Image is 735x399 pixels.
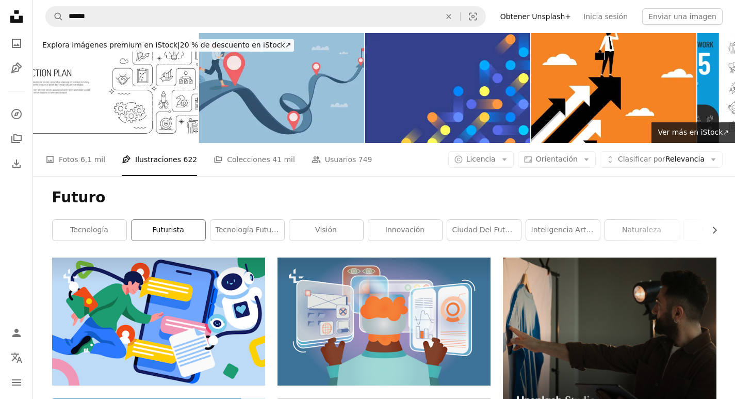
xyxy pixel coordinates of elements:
a: futurista [132,220,205,241]
a: Usuarios 749 [312,143,372,176]
img: Searching for opportunities [531,33,696,143]
a: Colecciones [6,129,27,149]
span: Clasificar por [618,155,665,163]
a: Ver más en iStock↗ [651,122,735,143]
a: tecnología [53,220,126,241]
a: Colecciones 41 mil [214,143,295,176]
a: Iniciar sesión / Registrarse [6,323,27,343]
a: Inicio — Unsplash [6,6,27,29]
span: Ver más en iStock ↗ [658,128,729,136]
a: Un hombre con barba sosteniendo un teléfono celular [277,317,491,326]
span: 41 mil [272,154,295,165]
span: 6,1 mil [80,154,105,165]
span: Licencia [466,155,496,163]
a: Inicia sesión [577,8,634,25]
button: Licencia [448,151,514,168]
a: inteligencia artificial [526,220,600,241]
form: Encuentra imágenes en todo el sitio [45,6,486,27]
a: Ciudad del futuro [447,220,521,241]
span: 20 % de descuento en iStock ↗ [42,41,291,49]
img: Modern Connection AI Circuit Digital Data Abstract Background [365,33,530,143]
a: naturaleza [605,220,679,241]
button: Idioma [6,347,27,368]
a: visión [289,220,363,241]
img: Un hombre con barba sosteniendo un teléfono celular [277,258,491,386]
img: Plan de acción Diseño de banner de arte lineal. Negocios, Planificación, Estrategia, Desarrollo, ... [33,33,198,143]
span: Relevancia [618,154,705,165]
button: Enviar una imagen [642,8,723,25]
span: Orientación [536,155,578,163]
a: Fotos 6,1 mil [45,143,105,176]
span: Explora imágenes premium en iStock | [42,41,180,49]
a: Historial de descargas [6,153,27,174]
button: Orientación [518,151,596,168]
span: 749 [358,154,372,165]
img: Gerente de Proyecto femenina trabajando en el cronograma del proyecto. Progreso en el negocio, Pr... [199,33,364,143]
a: innovación [368,220,442,241]
button: Búsqueda visual [461,7,485,26]
a: Tecnología futura [210,220,284,241]
button: Borrar [437,7,460,26]
button: Buscar en Unsplash [46,7,63,26]
button: desplazar lista a la derecha [705,220,716,241]
img: Un hombre corriendo con un libro y un teléfono celular [52,258,265,386]
a: Explorar [6,104,27,124]
a: Explora imágenes premium en iStock|20 % de descuento en iStock↗ [33,33,300,58]
a: Obtener Unsplash+ [494,8,577,25]
a: Un hombre corriendo con un libro y un teléfono celular [52,317,265,326]
a: Ilustraciones [6,58,27,78]
a: Fotos [6,33,27,54]
button: Menú [6,372,27,393]
button: Clasificar porRelevancia [600,151,723,168]
h1: Futuro [52,188,716,207]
